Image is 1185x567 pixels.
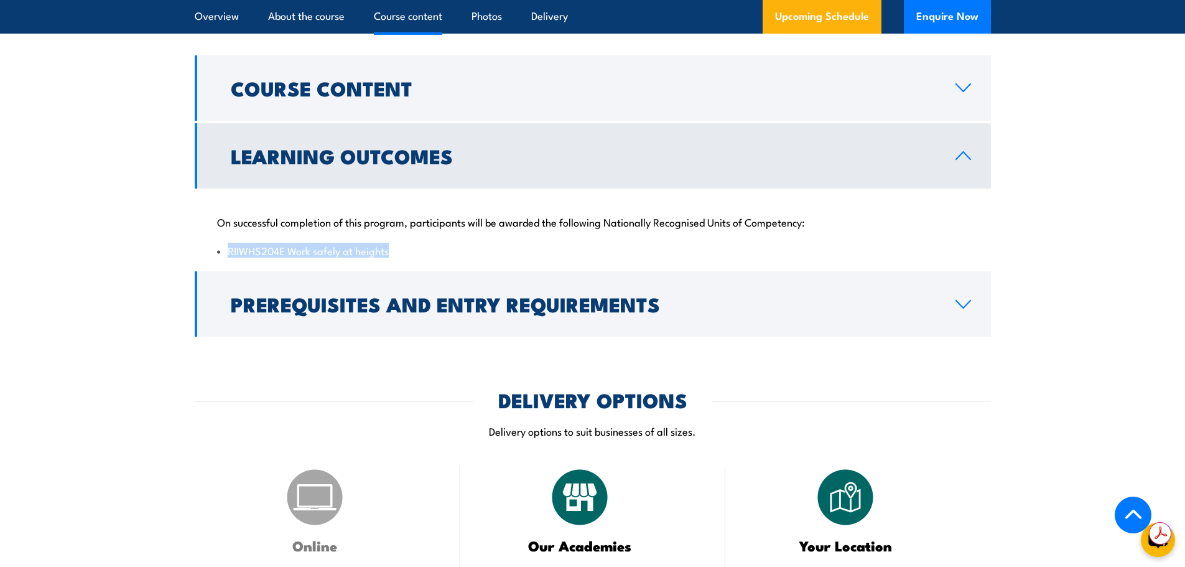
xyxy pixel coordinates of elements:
a: Prerequisites and Entry Requirements [195,271,991,337]
h2: Learning Outcomes [231,147,936,164]
a: Course Content [195,55,991,121]
h3: Your Location [756,538,935,553]
p: On successful completion of this program, participants will be awarded the following Nationally R... [217,215,969,228]
button: chat-button [1141,523,1175,557]
a: Learning Outcomes [195,123,991,189]
h3: Online [226,538,404,553]
h2: DELIVERY OPTIONS [498,391,687,408]
p: Delivery options to suit businesses of all sizes. [195,424,991,438]
li: RIIWHS204E Work safely at heights [217,243,969,258]
h3: Our Academies [491,538,669,553]
h2: Course Content [231,79,936,96]
h2: Prerequisites and Entry Requirements [231,295,936,312]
